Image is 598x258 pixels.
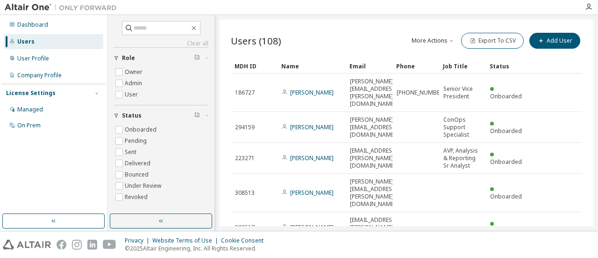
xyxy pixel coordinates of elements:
[87,240,97,250] img: linkedin.svg
[235,189,255,197] span: 308513
[17,106,43,113] div: Managed
[125,89,140,100] label: User
[290,88,334,96] a: [PERSON_NAME]
[17,55,49,62] div: User Profile
[3,240,51,250] img: altair_logo.svg
[350,216,397,239] span: [EMAIL_ADDRESS][PERSON_NAME][DOMAIN_NAME]
[350,78,397,108] span: [PERSON_NAME][EMAIL_ADDRESS][PERSON_NAME][DOMAIN_NAME]
[17,38,35,45] div: Users
[231,34,281,47] span: Users (108)
[114,40,208,47] a: Clear all
[490,59,529,74] div: Status
[235,59,274,74] div: MDH ID
[125,169,150,180] label: Bounced
[221,237,269,244] div: Cookie Consent
[290,123,334,131] a: [PERSON_NAME]
[443,85,482,100] span: Senior Vice President
[443,116,482,139] span: ConOps Support Specialist
[17,21,48,29] div: Dashboard
[125,237,152,244] div: Privacy
[490,158,522,166] span: Onboarded
[235,89,255,96] span: 186727
[490,127,522,135] span: Onboarded
[411,33,456,49] button: More Actions
[125,124,158,135] label: Onboarded
[114,48,208,68] button: Role
[125,147,138,158] label: Sent
[349,59,389,74] div: Email
[397,89,445,96] span: [PHONE_NUMBER]
[5,3,121,12] img: Altair One
[235,155,255,162] span: 223271
[122,54,135,62] span: Role
[103,240,116,250] img: youtube.svg
[443,59,482,74] div: Job Title
[350,147,397,170] span: [EMAIL_ADDRESS][PERSON_NAME][DOMAIN_NAME]
[125,244,269,252] p: © 2025 Altair Engineering, Inc. All Rights Reserved.
[490,192,522,200] span: Onboarded
[443,147,482,170] span: AVP, Analysis & Reporting Sr Analyst
[152,237,221,244] div: Website Terms of Use
[125,158,152,169] label: Delivered
[461,33,524,49] button: Export To CSV
[72,240,82,250] img: instagram.svg
[194,54,200,62] span: Clear filter
[6,89,56,97] div: License Settings
[17,72,62,79] div: Company Profile
[114,105,208,126] button: Status
[125,180,163,192] label: Under Review
[17,122,41,129] div: On Prem
[125,78,144,89] label: Admin
[350,178,397,208] span: [PERSON_NAME][EMAIL_ADDRESS][PERSON_NAME][DOMAIN_NAME]
[350,116,397,139] span: [PERSON_NAME][EMAIL_ADDRESS][DOMAIN_NAME]
[57,240,66,250] img: facebook.svg
[490,92,522,100] span: Onboarded
[125,66,144,78] label: Owner
[281,59,342,74] div: Name
[235,224,255,231] span: 308517
[125,135,149,147] label: Pending
[125,192,149,203] label: Revoked
[235,124,255,131] span: 294159
[122,112,142,119] span: Status
[396,59,435,74] div: Phone
[290,223,334,231] a: [PERSON_NAME]
[529,33,580,49] button: Add User
[290,189,334,197] a: [PERSON_NAME]
[290,154,334,162] a: [PERSON_NAME]
[194,112,200,119] span: Clear filter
